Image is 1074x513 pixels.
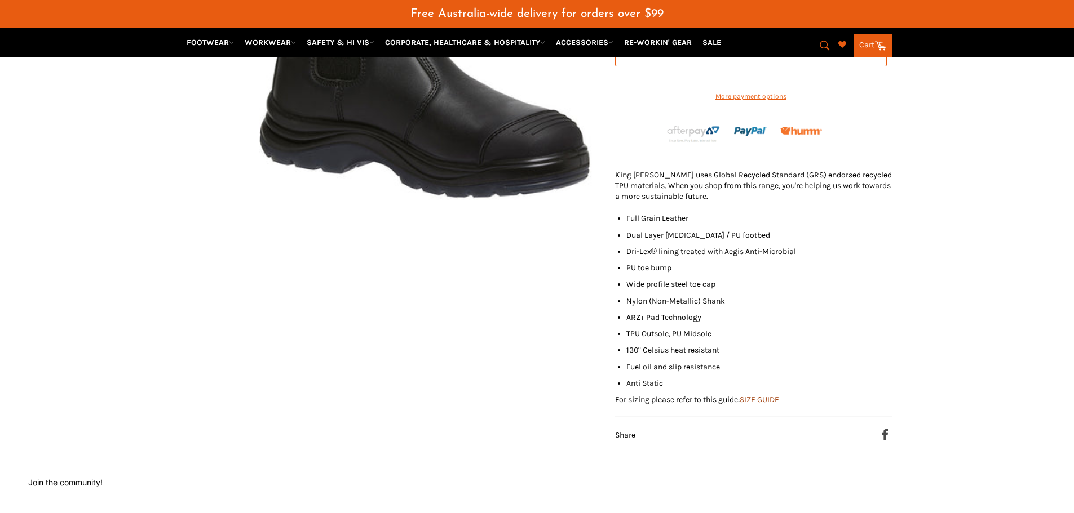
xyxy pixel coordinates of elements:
[626,230,892,240] li: Dual Layer [MEDICAL_DATA] / PU footbed
[626,213,892,224] li: Full Grain Leather
[615,169,892,202] p: King [PERSON_NAME] uses Global Recycled Standard (GRS) endorsed recycled TPU materials. When you ...
[626,296,892,306] li: Nylon (Non-Metallic) Shank
[240,33,300,52] a: WORKWEAR
[734,115,767,148] img: paypal.png
[410,8,664,20] span: Free Australia-wide delivery for orders over $99
[615,430,635,440] span: Share
[780,127,822,135] img: Humm_core_logo_RGB-01_300x60px_small_195d8312-4386-4de7-b182-0ef9b6303a37.png
[620,33,696,52] a: RE-WORKIN' GEAR
[740,395,779,404] a: SIZE GUIDE
[626,246,892,257] li: Dri-Lex® lining treated with Aegis Anti-Microbial
[626,362,892,372] li: Fuel oil and slip resistance
[615,92,887,101] a: More payment options
[626,279,892,289] li: Wide profile steel toe cap
[626,378,892,389] li: Anti Static
[626,312,892,323] li: ARZ+ Pad Technology
[666,124,721,144] img: Afterpay-Logo-on-dark-bg_large.png
[626,328,892,339] li: TPU Outsole, PU Midsole
[854,34,892,57] a: Cart
[626,345,892,355] li: 130° Celsius heat resistant
[381,33,550,52] a: CORPORATE, HEALTHCARE & HOSPITALITY
[615,394,892,405] p: For sizing please refer to this guide:
[182,33,238,52] a: FOOTWEAR
[551,33,618,52] a: ACCESSORIES
[698,33,726,52] a: SALE
[28,478,103,487] button: Join the community!
[626,262,892,273] li: PU toe bump
[302,33,379,52] a: SAFETY & HI VIS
